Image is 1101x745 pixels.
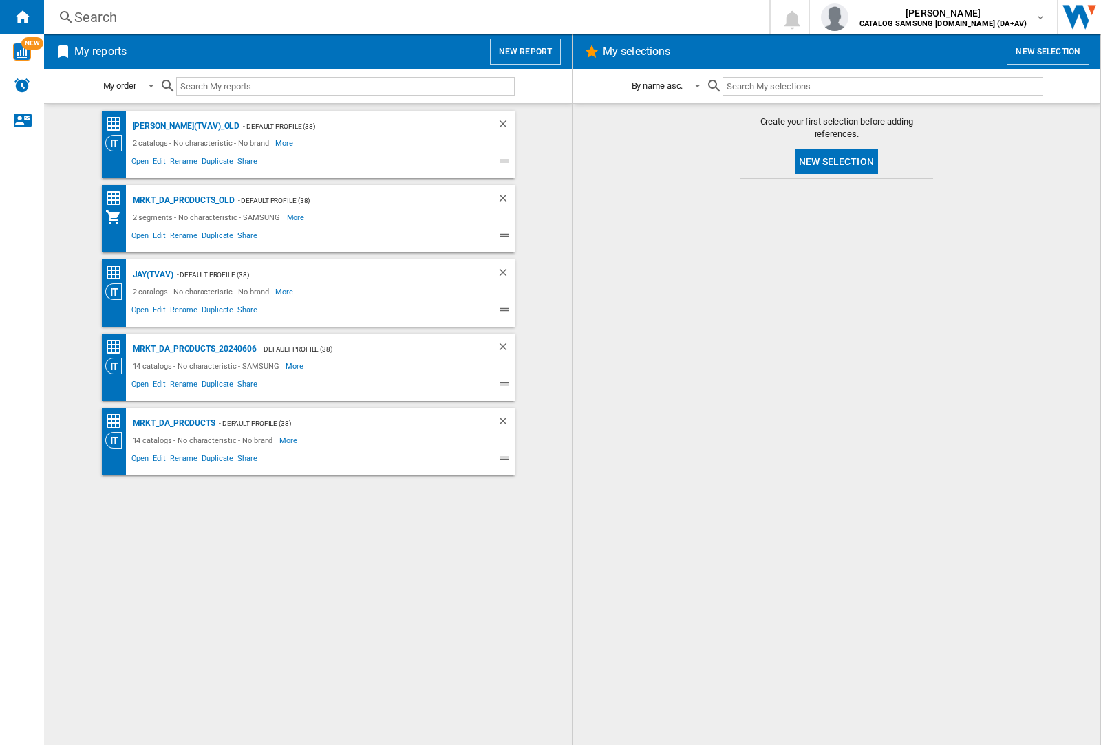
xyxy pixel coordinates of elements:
[632,80,683,91] div: By name asc.
[103,80,136,91] div: My order
[105,338,129,356] div: Price Matrix
[740,116,933,140] span: Create your first selection before adding references.
[275,283,295,300] span: More
[173,266,469,283] div: - Default profile (38)
[286,358,306,374] span: More
[200,452,235,468] span: Duplicate
[235,192,469,209] div: - Default profile (38)
[497,266,515,283] div: Delete
[129,118,240,135] div: [PERSON_NAME](TVAV)_old
[600,39,673,65] h2: My selections
[105,135,129,151] div: Category View
[129,432,280,449] div: 14 catalogs - No characteristic - No brand
[275,135,295,151] span: More
[287,209,307,226] span: More
[235,303,259,320] span: Share
[235,452,259,468] span: Share
[129,358,286,374] div: 14 catalogs - No characteristic - SAMSUNG
[105,116,129,133] div: Price Matrix
[490,39,561,65] button: New report
[859,19,1027,28] b: CATALOG SAMSUNG [DOMAIN_NAME] (DA+AV)
[129,135,276,151] div: 2 catalogs - No characteristic - No brand
[105,413,129,430] div: Price Matrix
[200,155,235,171] span: Duplicate
[129,303,151,320] span: Open
[215,415,469,432] div: - Default profile (38)
[497,192,515,209] div: Delete
[723,77,1043,96] input: Search My selections
[21,37,43,50] span: NEW
[257,341,469,358] div: - Default profile (38)
[200,229,235,246] span: Duplicate
[151,452,168,468] span: Edit
[14,77,30,94] img: alerts-logo.svg
[105,264,129,281] div: Price Matrix
[235,378,259,394] span: Share
[497,341,515,358] div: Delete
[151,155,168,171] span: Edit
[129,192,235,209] div: MRKT_DA_PRODUCTS_OLD
[129,209,287,226] div: 2 segments - No characteristic - SAMSUNG
[105,190,129,207] div: Price Matrix
[497,415,515,432] div: Delete
[239,118,469,135] div: - Default profile (38)
[235,155,259,171] span: Share
[129,341,257,358] div: MRKT_DA_PRODUCTS_20240606
[105,283,129,300] div: Category View
[129,283,276,300] div: 2 catalogs - No characteristic - No brand
[176,77,515,96] input: Search My reports
[129,415,215,432] div: MRKT_DA_PRODUCTS
[279,432,299,449] span: More
[821,3,848,31] img: profile.jpg
[1007,39,1089,65] button: New selection
[235,229,259,246] span: Share
[497,118,515,135] div: Delete
[168,378,200,394] span: Rename
[200,378,235,394] span: Duplicate
[129,229,151,246] span: Open
[74,8,734,27] div: Search
[168,452,200,468] span: Rename
[129,452,151,468] span: Open
[129,378,151,394] span: Open
[72,39,129,65] h2: My reports
[168,303,200,320] span: Rename
[129,266,173,283] div: JAY(TVAV)
[151,229,168,246] span: Edit
[151,303,168,320] span: Edit
[859,6,1027,20] span: [PERSON_NAME]
[151,378,168,394] span: Edit
[795,149,878,174] button: New selection
[129,155,151,171] span: Open
[168,229,200,246] span: Rename
[168,155,200,171] span: Rename
[105,432,129,449] div: Category View
[105,358,129,374] div: Category View
[13,43,31,61] img: wise-card.svg
[105,209,129,226] div: My Assortment
[200,303,235,320] span: Duplicate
